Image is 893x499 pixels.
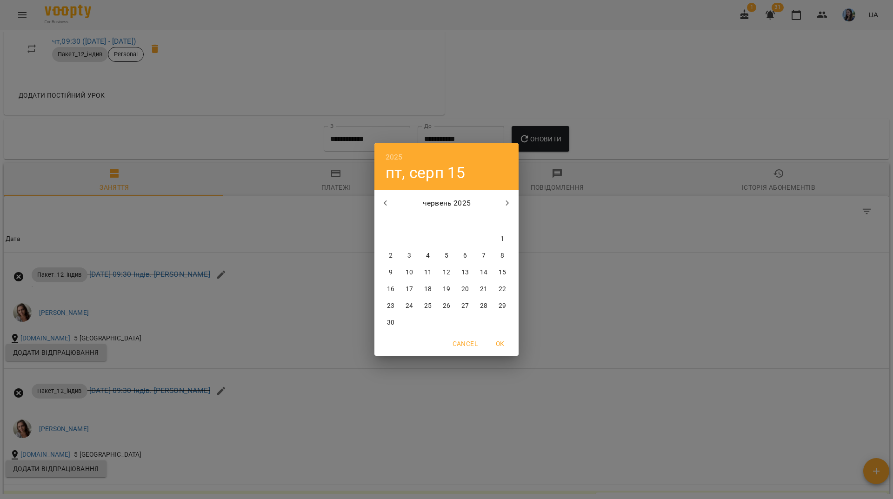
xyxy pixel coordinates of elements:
p: 7 [482,251,486,260]
button: 25 [420,298,436,314]
button: 3 [401,247,418,264]
button: 1 [494,231,511,247]
span: сб [475,217,492,226]
p: 12 [443,268,450,277]
button: 6 [457,247,473,264]
p: 17 [406,285,413,294]
p: 2 [389,251,393,260]
button: 14 [475,264,492,281]
button: 19 [438,281,455,298]
p: 22 [499,285,506,294]
span: вт [401,217,418,226]
button: 7 [475,247,492,264]
span: пт [457,217,473,226]
button: 22 [494,281,511,298]
p: 11 [424,268,432,277]
button: 2 [382,247,399,264]
button: Cancel [449,335,481,352]
p: 15 [499,268,506,277]
p: 9 [389,268,393,277]
button: 30 [382,314,399,331]
p: 20 [461,285,469,294]
p: 28 [480,301,487,311]
button: 23 [382,298,399,314]
p: 18 [424,285,432,294]
button: 16 [382,281,399,298]
span: пн [382,217,399,226]
p: 25 [424,301,432,311]
button: 28 [475,298,492,314]
span: Cancel [453,338,478,349]
button: 18 [420,281,436,298]
button: 10 [401,264,418,281]
button: 24 [401,298,418,314]
button: 8 [494,247,511,264]
p: 3 [407,251,411,260]
p: 6 [463,251,467,260]
button: 29 [494,298,511,314]
p: 4 [426,251,430,260]
span: ср [420,217,436,226]
button: 26 [438,298,455,314]
p: 21 [480,285,487,294]
p: 1 [500,234,504,244]
p: 30 [387,318,394,327]
button: 13 [457,264,473,281]
button: 11 [420,264,436,281]
button: 27 [457,298,473,314]
p: 14 [480,268,487,277]
button: 17 [401,281,418,298]
p: 16 [387,285,394,294]
span: чт [438,217,455,226]
button: 4 [420,247,436,264]
p: 26 [443,301,450,311]
p: 24 [406,301,413,311]
p: 19 [443,285,450,294]
p: 5 [445,251,448,260]
button: 20 [457,281,473,298]
p: 29 [499,301,506,311]
p: 13 [461,268,469,277]
button: 12 [438,264,455,281]
span: OK [489,338,511,349]
button: 21 [475,281,492,298]
button: OK [485,335,515,352]
button: 9 [382,264,399,281]
button: 2025 [386,151,403,164]
button: 5 [438,247,455,264]
p: 10 [406,268,413,277]
p: 27 [461,301,469,311]
p: червень 2025 [397,198,497,209]
button: пт, серп 15 [386,163,466,182]
button: 15 [494,264,511,281]
span: нд [494,217,511,226]
p: 23 [387,301,394,311]
p: 8 [500,251,504,260]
